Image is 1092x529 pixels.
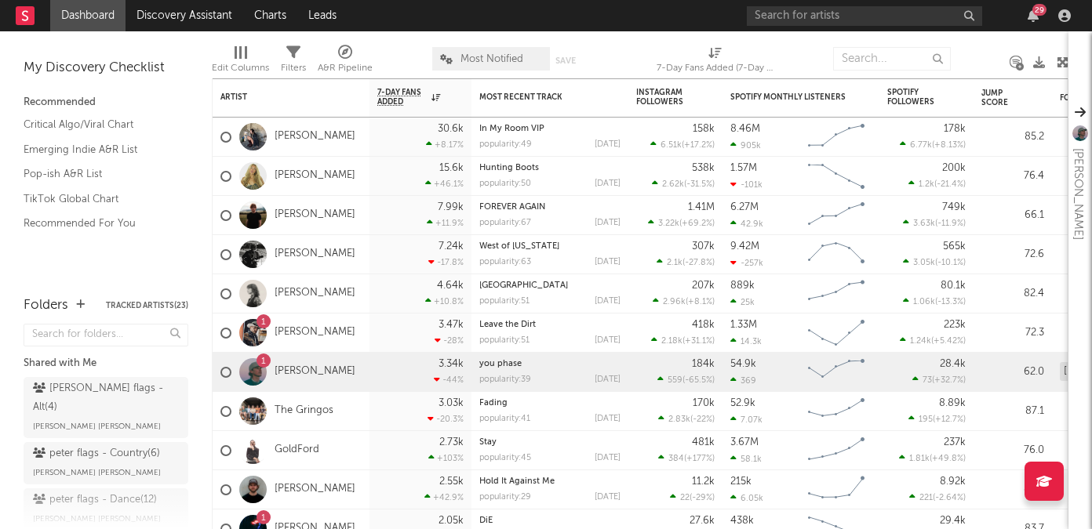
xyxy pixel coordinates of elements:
[479,125,544,133] a: In My Room VIP
[940,516,966,526] div: 29.4k
[479,297,530,306] div: popularity: 51
[981,480,1044,499] div: 85.0
[24,141,173,158] a: Emerging Indie A&R List
[434,375,464,385] div: -44 %
[479,438,621,447] div: Stay
[801,274,872,313] svg: Chart title
[24,165,173,183] a: Pop-ish A&R List
[942,163,966,173] div: 200k
[909,492,966,502] div: ( )
[747,6,982,26] input: Search for artists
[657,257,715,267] div: ( )
[595,297,621,306] div: [DATE]
[1032,4,1046,16] div: 29
[919,180,934,189] span: 1.2k
[479,360,522,368] a: you phase
[692,163,715,173] div: 538k
[33,379,175,417] div: [PERSON_NAME] flags - Alt ( 4 )
[981,324,1044,342] div: 72.3
[910,141,932,150] span: 6.77k
[275,483,355,496] a: [PERSON_NAME]
[425,179,464,189] div: +46.1 %
[935,415,963,424] span: +12.7 %
[668,376,682,385] span: 559
[981,89,1021,107] div: Jump Score
[730,179,763,190] div: -101k
[33,417,161,436] span: [PERSON_NAME] [PERSON_NAME]
[919,415,933,424] span: 195
[212,39,269,85] div: Edit Columns
[661,141,682,150] span: 6.51k
[318,39,373,85] div: A&R Pipeline
[730,163,757,173] div: 1.57M
[479,336,530,345] div: popularity: 51
[942,202,966,212] div: 749k
[692,476,715,487] div: 11.2k
[651,335,715,346] div: ( )
[730,359,756,369] div: 54.9k
[460,54,523,64] span: Most Notified
[981,206,1044,225] div: 66.1
[919,494,933,502] span: 221
[658,219,679,228] span: 3.22k
[663,298,686,306] span: 2.96k
[479,281,621,290] div: New House
[652,179,715,189] div: ( )
[730,454,762,464] div: 58.1k
[275,326,355,339] a: [PERSON_NAME]
[428,453,464,463] div: +103 %
[801,313,872,353] svg: Chart title
[685,376,712,385] span: -65.5 %
[24,93,188,112] div: Recommended
[318,59,373,78] div: A&R Pipeline
[730,140,761,150] div: 905k
[934,376,963,385] span: +32.7 %
[24,116,173,133] a: Critical Algo/Viral Chart
[730,437,759,447] div: 3.67M
[595,375,621,384] div: [DATE]
[682,219,712,228] span: +69.2 %
[684,141,712,150] span: +17.2 %
[909,455,930,463] span: 1.81k
[730,320,757,330] div: 1.33M
[913,219,935,228] span: 3.63k
[220,92,338,102] div: Artist
[944,437,966,447] div: 237k
[24,190,173,208] a: TikTok Global Chart
[24,442,188,484] a: peter flags - Country(6)[PERSON_NAME] [PERSON_NAME]
[479,493,531,502] div: popularity: 29
[479,399,621,408] div: Fading
[479,92,597,102] div: Most Recent Track
[900,139,966,150] div: ( )
[937,298,963,306] span: -13.3 %
[667,259,682,267] span: 2.1k
[275,130,355,143] a: [PERSON_NAME]
[680,494,690,502] span: 22
[439,163,464,173] div: 15.6k
[479,399,508,408] a: Fading
[479,516,621,525] div: DiE
[941,281,966,291] div: 80.1k
[693,415,712,424] span: -22 %
[479,516,493,525] a: DiE
[595,258,621,266] div: [DATE]
[934,337,963,346] span: +5.42 %
[981,441,1044,460] div: 76.0
[106,302,188,310] button: Tracked Artists(23)
[910,337,931,346] span: 1.24k
[595,454,621,462] div: [DATE]
[903,218,966,228] div: ( )
[730,297,755,307] div: 25k
[1028,9,1039,22] button: 29
[479,258,531,266] div: popularity: 63
[212,59,269,78] div: Edit Columns
[662,180,684,189] span: 2.62k
[801,118,872,157] svg: Chart title
[439,437,464,447] div: 2.73k
[730,476,752,487] div: 215k
[479,375,531,384] div: popularity: 39
[981,128,1044,147] div: 85.2
[801,157,872,196] svg: Chart title
[670,492,715,502] div: ( )
[944,124,966,134] div: 178k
